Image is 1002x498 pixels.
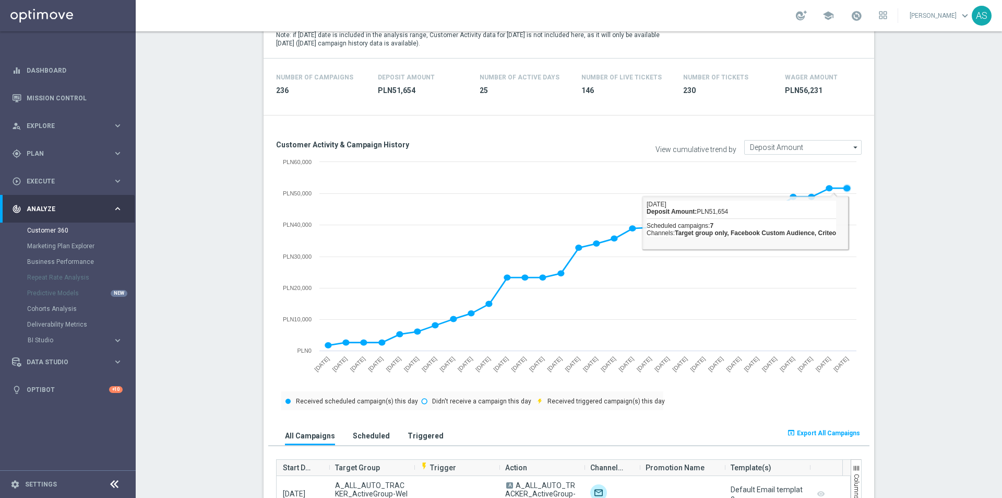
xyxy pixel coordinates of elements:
button: Triggered [405,426,446,445]
text: [DATE] [671,355,688,373]
a: Settings [25,481,57,488]
button: BI Studio keyboard_arrow_right [27,336,123,344]
text: [DATE] [331,355,348,373]
button: All Campaigns [282,426,338,445]
span: Analyze [27,206,113,212]
span: Template(s) [731,457,771,478]
i: lightbulb [12,385,21,395]
i: track_changes [12,204,21,214]
h4: Deposit Amount [378,74,435,81]
span: PLN51,654 [378,86,467,96]
span: Action [505,457,527,478]
text: PLN0 [297,348,312,354]
text: [DATE] [438,355,456,373]
span: A [506,482,513,489]
a: Mission Control [27,84,123,112]
i: arrow_drop_down [851,141,861,154]
span: school [822,10,834,21]
div: Optibot [12,376,123,403]
div: Mission Control [11,94,123,102]
text: [DATE] [474,355,492,373]
span: Explore [27,123,113,129]
span: Export All Campaigns [797,430,860,437]
button: person_search Explore keyboard_arrow_right [11,122,123,130]
text: [DATE] [492,355,509,373]
i: gps_fixed [12,149,21,158]
text: [DATE] [761,355,778,373]
i: settings [10,480,20,489]
span: Data Studio [27,359,113,365]
a: Dashboard [27,56,123,84]
text: [DATE] [385,355,402,373]
i: keyboard_arrow_right [113,148,123,158]
text: Didn't receive a campaign this day [432,398,531,405]
button: track_changes Analyze keyboard_arrow_right [11,205,123,213]
div: Marketing Plan Explorer [27,238,135,254]
button: Scheduled [350,426,392,445]
span: Plan [27,150,113,157]
text: [DATE] [815,355,832,373]
button: equalizer Dashboard [11,66,123,75]
p: Note: if [DATE] date is included in the analysis range, Customer Activity data for [DATE] is not ... [276,31,661,48]
text: [DATE] [582,355,599,373]
span: Promotion Name [646,457,705,478]
text: Received triggered campaign(s) this day [547,398,665,405]
button: gps_fixed Plan keyboard_arrow_right [11,149,123,158]
div: Mission Control [12,84,123,112]
span: Target Group [335,457,380,478]
text: [DATE] [403,355,420,373]
text: PLN10,000 [283,316,312,322]
a: Customer 360 [27,226,109,235]
i: play_circle_outline [12,177,21,186]
h3: Customer Activity & Campaign History [276,140,561,149]
span: [DATE] [283,490,305,498]
div: Data Studio [12,357,113,367]
text: [DATE] [313,355,330,373]
span: Execute [27,178,113,184]
text: [DATE] [743,355,760,373]
h4: Number Of Live Tickets [581,74,662,81]
h3: Scheduled [353,431,390,441]
text: [DATE] [457,355,474,373]
button: open_in_browser Export All Campaigns [785,426,862,441]
div: Analyze [12,204,113,214]
h4: Wager Amount [785,74,838,81]
h4: Number Of Tickets [683,74,748,81]
text: [DATE] [832,355,850,373]
text: [DATE] [779,355,796,373]
h3: All Campaigns [285,431,335,441]
i: keyboard_arrow_right [113,335,123,345]
span: 146 [581,86,671,96]
span: 236 [276,86,365,96]
div: Dashboard [12,56,123,84]
i: keyboard_arrow_right [113,357,123,367]
span: BI Studio [28,337,102,343]
div: Execute [12,177,113,186]
text: [DATE] [689,355,706,373]
text: PLN20,000 [283,285,312,291]
div: Deliverability Metrics [27,317,135,332]
span: 25 [480,86,569,96]
text: [DATE] [349,355,366,373]
text: PLN30,000 [283,253,312,260]
text: [DATE] [707,355,724,373]
div: BI Studio [28,337,113,343]
span: PLN56,231 [785,86,874,96]
text: [DATE] [653,355,671,373]
div: Explore [12,121,113,131]
a: Deliverability Metrics [27,320,109,329]
a: Cohorts Analysis [27,305,109,313]
button: lightbulb Optibot +10 [11,386,123,394]
text: [DATE] [528,355,545,373]
text: [DATE] [725,355,742,373]
h3: Triggered [408,431,444,441]
text: [DATE] [796,355,814,373]
span: keyboard_arrow_down [959,10,971,21]
div: AS [972,6,992,26]
h4: Number of Campaigns [276,74,353,81]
